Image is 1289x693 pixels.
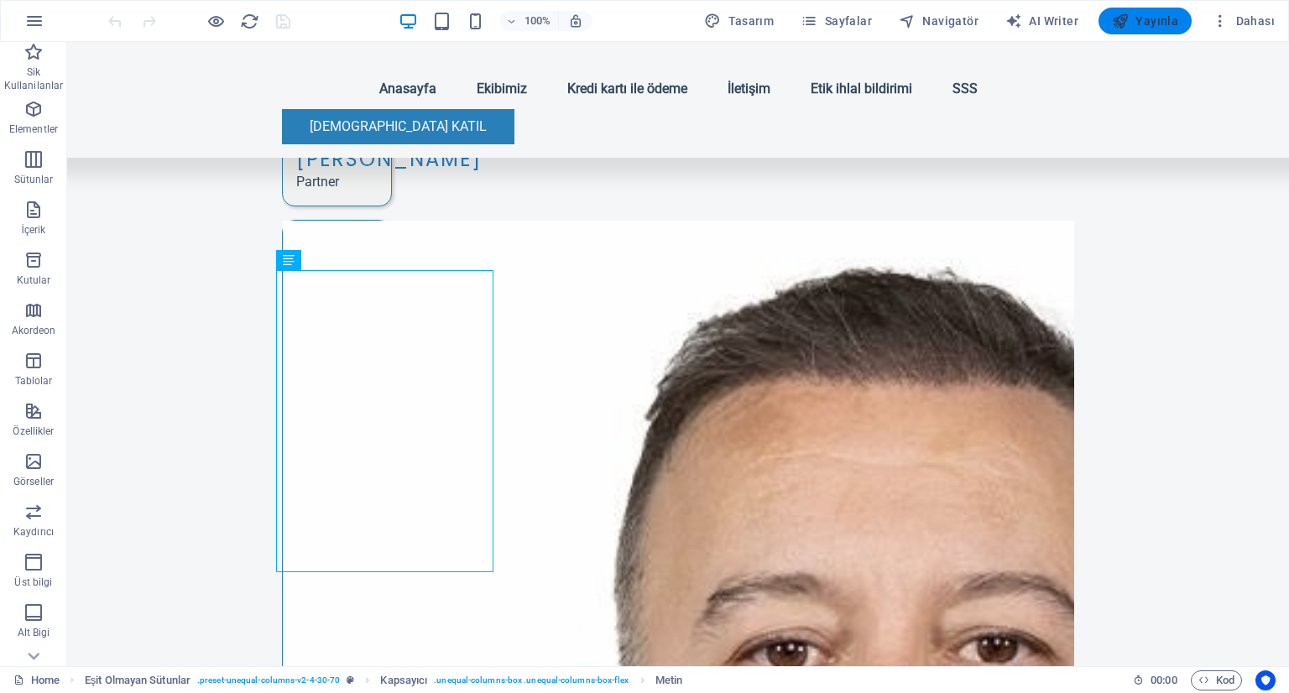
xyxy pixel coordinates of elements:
nav: breadcrumb [85,670,683,690]
span: : [1162,674,1165,686]
div: Tasarım (Ctrl+Alt+Y) [697,8,780,34]
p: Kutular [17,274,51,287]
span: Seçmek için tıkla. Düzenlemek için çift tıkla [85,670,190,690]
p: Sütunlar [14,173,54,186]
button: Navigatör [892,8,985,34]
button: Yayınla [1099,8,1192,34]
button: Dahası [1205,8,1281,34]
button: reload [239,11,259,31]
span: . unequal-columns-box .unequal-columns-box-flex [434,670,629,690]
a: Seçimi iptal etmek için tıkla. Sayfaları açmak için çift tıkla [13,670,60,690]
i: Bu element, özelleştirilebilir bir ön ayar [347,675,354,685]
span: AI Writer [1005,13,1078,29]
i: Sayfayı yeniden yükleyin [240,12,259,31]
button: Kod [1191,670,1242,690]
i: Yeniden boyutlandırmada yakınlaştırma düzeyini seçilen cihaza uyacak şekilde otomatik olarak ayarla. [568,13,583,29]
span: Dahası [1212,13,1275,29]
p: Üst bilgi [14,576,52,589]
p: Görseller [13,475,54,488]
p: Elementler [9,122,58,136]
span: Seçmek için tıkla. Düzenlemek için çift tıkla [380,670,427,690]
button: 100% [499,11,559,31]
span: 00 00 [1151,670,1177,690]
button: AI Writer [999,8,1085,34]
span: Kod [1198,670,1234,690]
p: Kaydırıcı [13,525,54,539]
span: Sayfalar [801,13,872,29]
button: Ön izleme modundan çıkıp düzenlemeye devam etmek için buraya tıklayın [206,11,226,31]
p: İçerik [21,223,45,237]
span: Navigatör [899,13,978,29]
span: Seçmek için tıkla. Düzenlemek için çift tıkla [655,670,682,690]
span: . preset-unequal-columns-v2-4-30-70 [197,670,340,690]
p: Alt Bigi [18,626,50,639]
button: Tasarım [697,8,780,34]
h6: 100% [524,11,551,31]
span: Tasarım [704,13,774,29]
p: Tablolar [15,374,53,388]
button: Usercentrics [1255,670,1276,690]
p: Özellikler [13,425,54,438]
p: Akordeon [12,324,56,337]
span: Yayınla [1112,13,1178,29]
h6: Oturum süresi [1133,670,1177,690]
button: Sayfalar [794,8,879,34]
